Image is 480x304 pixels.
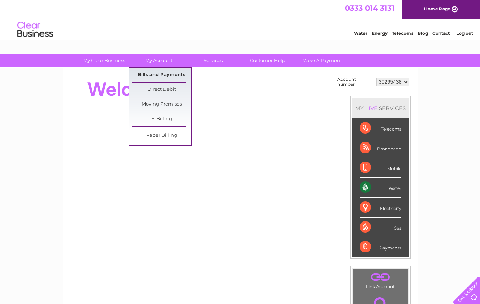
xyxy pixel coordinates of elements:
[456,31,473,36] a: Log out
[360,158,401,178] div: Mobile
[132,97,191,112] a: Moving Premises
[132,128,191,143] a: Paper Billing
[71,4,410,35] div: Clear Business is a trading name of Verastar Limited (registered in [GEOGRAPHIC_DATA] No. 3667643...
[345,4,394,13] a: 0333 014 3131
[353,268,408,291] td: Link Account
[354,31,367,36] a: Water
[238,54,297,67] a: Customer Help
[372,31,388,36] a: Energy
[184,54,243,67] a: Services
[360,138,401,158] div: Broadband
[360,237,401,257] div: Payments
[132,68,191,82] a: Bills and Payments
[293,54,352,67] a: Make A Payment
[360,118,401,138] div: Telecoms
[352,98,409,118] div: MY SERVICES
[75,54,134,67] a: My Clear Business
[355,271,406,283] a: .
[360,178,401,197] div: Water
[129,54,188,67] a: My Account
[336,75,375,89] td: Account number
[132,112,191,126] a: E-Billing
[392,31,413,36] a: Telecoms
[418,31,428,36] a: Blog
[360,218,401,237] div: Gas
[132,83,191,97] a: Direct Debit
[360,198,401,218] div: Electricity
[432,31,450,36] a: Contact
[17,19,53,41] img: logo.png
[364,105,379,112] div: LIVE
